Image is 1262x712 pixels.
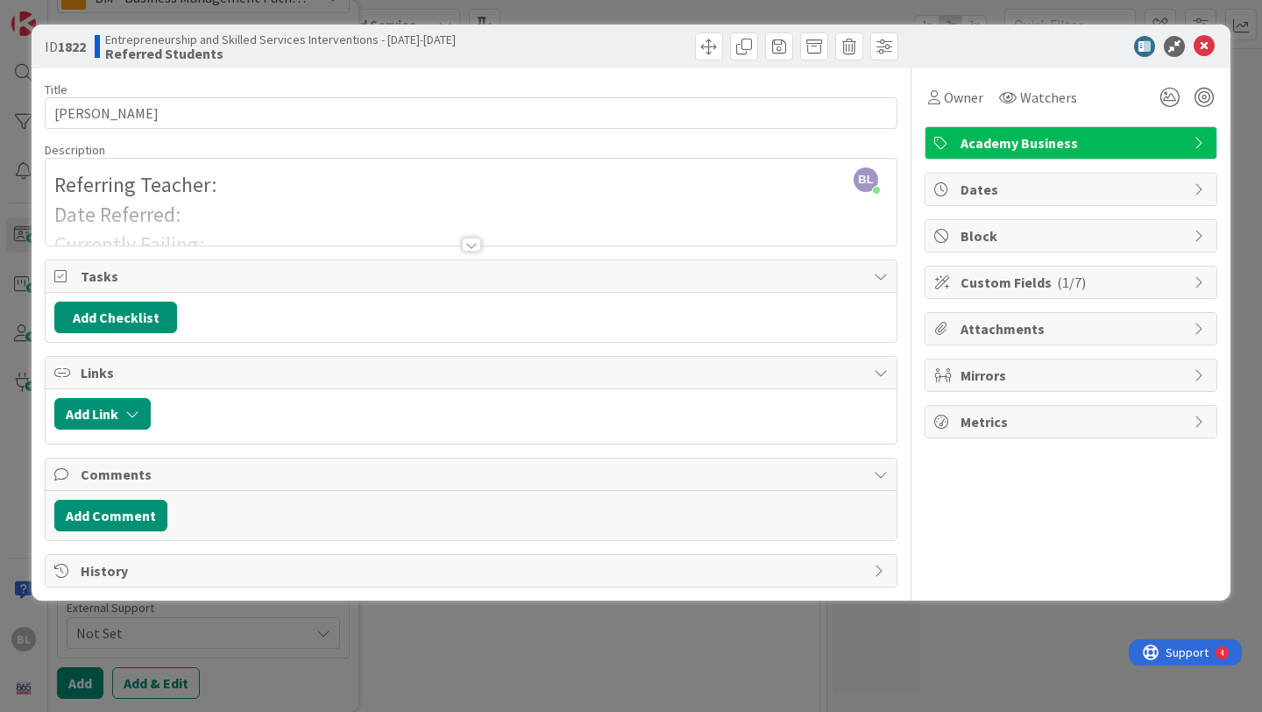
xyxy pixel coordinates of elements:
[91,7,96,21] div: 4
[54,171,216,198] span: Referring Teacher:
[45,142,105,158] span: Description
[961,365,1185,386] span: Mirrors
[105,32,456,46] span: Entrepreneurship and Skilled Services Interventions - [DATE]-[DATE]
[81,464,865,485] span: Comments
[961,411,1185,432] span: Metrics
[54,500,167,531] button: Add Comment
[944,87,983,108] span: Owner
[1057,274,1086,291] span: ( 1/7 )
[105,46,456,61] b: Referred Students
[54,302,177,333] button: Add Checklist
[961,272,1185,293] span: Custom Fields
[81,560,865,581] span: History
[1020,87,1077,108] span: Watchers
[45,97,897,129] input: type card name here...
[854,167,878,192] span: BL
[81,266,865,287] span: Tasks
[45,36,86,57] span: ID
[961,132,1185,153] span: Academy Business
[961,225,1185,246] span: Block
[54,398,151,430] button: Add Link
[81,362,865,383] span: Links
[961,318,1185,339] span: Attachments
[961,179,1185,200] span: Dates
[58,38,86,55] b: 1822
[37,3,80,24] span: Support
[45,82,67,97] label: Title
